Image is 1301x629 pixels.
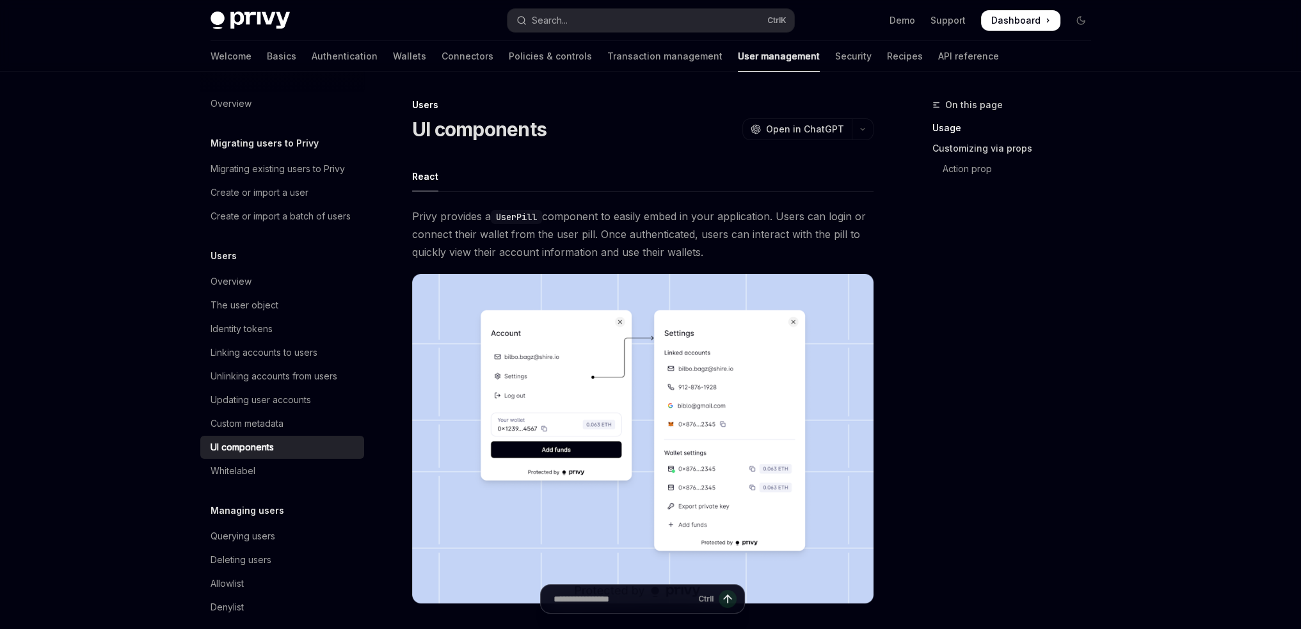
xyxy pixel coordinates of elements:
a: Authentication [312,41,378,72]
img: images/Userpill2.png [412,274,874,603]
a: Security [835,41,872,72]
div: Updating user accounts [211,392,311,408]
div: Identity tokens [211,321,273,337]
div: Deleting users [211,552,271,568]
button: Send message [719,590,737,608]
a: Wallets [393,41,426,72]
a: Dashboard [981,10,1060,31]
a: User management [738,41,820,72]
h1: UI components [412,118,547,141]
a: UI components [200,436,364,459]
div: Custom metadata [211,416,283,431]
div: Querying users [211,529,275,544]
div: React [412,161,438,191]
a: Denylist [200,596,364,619]
button: Open search [507,9,794,32]
button: Toggle dark mode [1071,10,1091,31]
div: Allowlist [211,576,244,591]
a: Unlinking accounts from users [200,365,364,388]
button: Open in ChatGPT [742,118,852,140]
div: UI components [211,440,274,455]
div: Denylist [211,600,244,615]
h5: Users [211,248,237,264]
a: Linking accounts to users [200,341,364,364]
a: Usage [932,118,1101,138]
a: Allowlist [200,572,364,595]
a: Updating user accounts [200,388,364,411]
div: Create or import a batch of users [211,209,351,224]
div: Overview [211,274,251,289]
a: Transaction management [607,41,722,72]
a: Connectors [442,41,493,72]
a: Overview [200,92,364,115]
div: Unlinking accounts from users [211,369,337,384]
div: Whitelabel [211,463,255,479]
a: Support [930,14,966,27]
a: Create or import a user [200,181,364,204]
h5: Migrating users to Privy [211,136,319,151]
input: Ask a question... [554,585,693,613]
span: On this page [945,97,1003,113]
a: Overview [200,270,364,293]
img: dark logo [211,12,290,29]
div: Create or import a user [211,185,308,200]
a: Action prop [932,159,1101,179]
div: Search... [532,13,568,28]
span: Privy provides a component to easily embed in your application. Users can login or connect their ... [412,207,874,261]
h5: Managing users [211,503,284,518]
a: Querying users [200,525,364,548]
code: UserPill [491,210,542,224]
a: Recipes [887,41,923,72]
span: Open in ChatGPT [766,123,844,136]
div: Linking accounts to users [211,345,317,360]
a: Deleting users [200,548,364,571]
span: Dashboard [991,14,1041,27]
a: Policies & controls [509,41,592,72]
span: Ctrl K [767,15,786,26]
a: Demo [890,14,915,27]
a: API reference [938,41,999,72]
div: Overview [211,96,251,111]
a: Create or import a batch of users [200,205,364,228]
div: Users [412,99,874,111]
a: Customizing via props [932,138,1101,159]
a: The user object [200,294,364,317]
a: Whitelabel [200,459,364,482]
a: Custom metadata [200,412,364,435]
a: Identity tokens [200,317,364,340]
a: Basics [267,41,296,72]
div: The user object [211,298,278,313]
div: Migrating existing users to Privy [211,161,345,177]
a: Migrating existing users to Privy [200,157,364,180]
a: Welcome [211,41,251,72]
